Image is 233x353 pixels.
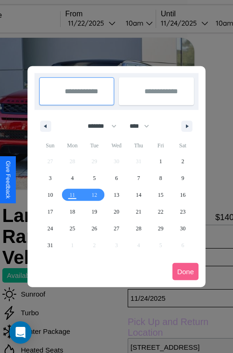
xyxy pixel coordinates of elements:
[83,170,105,187] button: 5
[83,138,105,153] span: Tue
[128,220,150,237] button: 28
[150,138,171,153] span: Fri
[172,220,194,237] button: 30
[5,161,11,199] div: Give Feedback
[61,138,83,153] span: Mon
[83,187,105,203] button: 12
[48,237,53,254] span: 31
[39,170,61,187] button: 3
[61,220,83,237] button: 25
[150,203,171,220] button: 22
[181,170,184,187] span: 9
[128,203,150,220] button: 21
[39,237,61,254] button: 31
[128,187,150,203] button: 14
[83,220,105,237] button: 26
[180,220,185,237] span: 30
[61,170,83,187] button: 4
[137,170,140,187] span: 7
[105,220,127,237] button: 27
[158,203,164,220] span: 22
[83,203,105,220] button: 19
[150,220,171,237] button: 29
[105,170,127,187] button: 6
[150,187,171,203] button: 15
[105,203,127,220] button: 20
[69,187,75,203] span: 11
[69,203,75,220] span: 18
[48,203,53,220] span: 17
[158,187,164,203] span: 15
[114,203,119,220] span: 20
[136,187,141,203] span: 14
[61,203,83,220] button: 18
[61,187,83,203] button: 11
[172,153,194,170] button: 2
[159,153,162,170] span: 1
[172,170,194,187] button: 9
[180,187,185,203] span: 16
[48,187,53,203] span: 10
[92,203,97,220] span: 19
[128,170,150,187] button: 7
[150,153,171,170] button: 1
[136,220,141,237] span: 28
[172,263,199,280] button: Done
[93,170,96,187] span: 5
[172,138,194,153] span: Sat
[39,187,61,203] button: 10
[150,170,171,187] button: 8
[136,203,141,220] span: 21
[48,220,53,237] span: 24
[105,187,127,203] button: 13
[39,138,61,153] span: Sun
[105,138,127,153] span: Wed
[172,187,194,203] button: 16
[69,220,75,237] span: 25
[181,153,184,170] span: 2
[180,203,185,220] span: 23
[92,220,97,237] span: 26
[159,170,162,187] span: 8
[128,138,150,153] span: Thu
[39,203,61,220] button: 17
[114,187,119,203] span: 13
[158,220,164,237] span: 29
[49,170,52,187] span: 3
[115,170,118,187] span: 6
[114,220,119,237] span: 27
[71,170,74,187] span: 4
[39,220,61,237] button: 24
[172,203,194,220] button: 23
[92,187,97,203] span: 12
[9,321,32,344] div: Open Intercom Messenger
